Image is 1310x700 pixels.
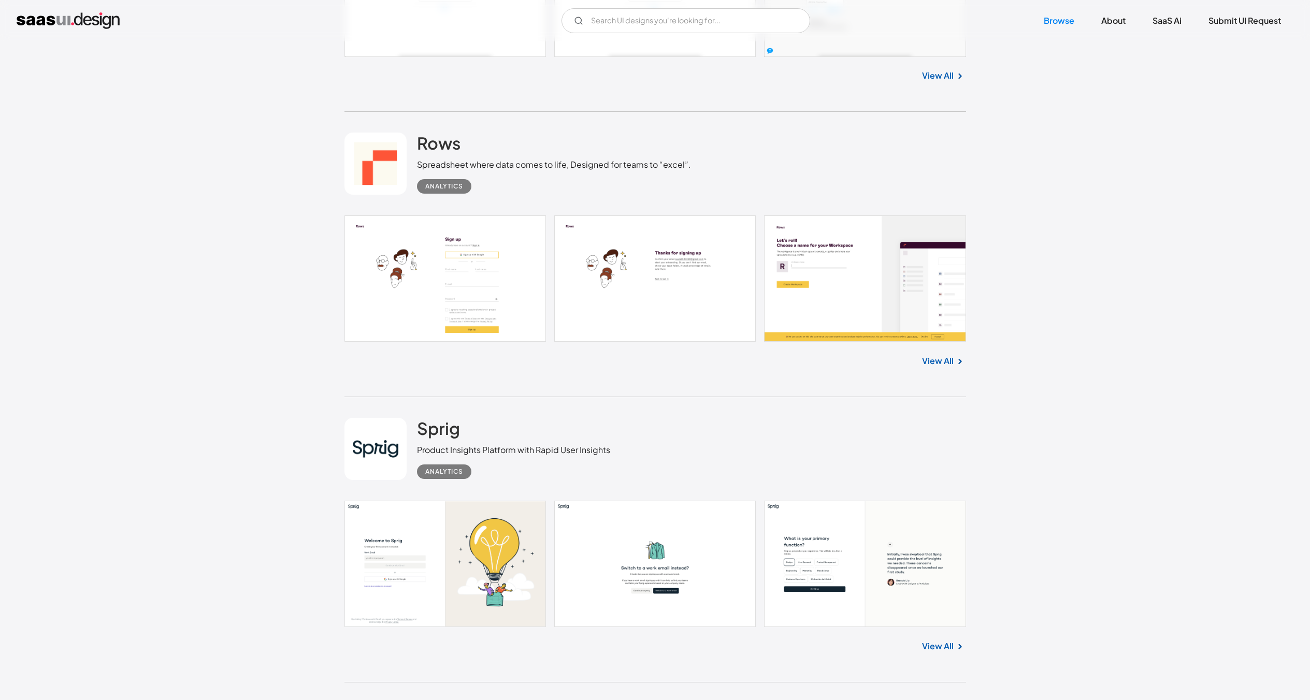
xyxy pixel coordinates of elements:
input: Search UI designs you're looking for... [562,8,810,33]
a: Rows [417,133,460,158]
a: View All [922,69,954,82]
a: Sprig [417,418,460,444]
h2: Sprig [417,418,460,439]
h2: Rows [417,133,460,153]
a: View All [922,355,954,367]
div: Product Insights Platform with Rapid User Insights [417,444,610,456]
a: home [17,12,120,29]
form: Email Form [562,8,810,33]
div: Analytics [425,180,463,193]
div: Spreadsheet where data comes to life, Designed for teams to “excel”. [417,158,691,171]
a: SaaS Ai [1140,9,1194,32]
a: About [1089,9,1138,32]
a: Browse [1031,9,1087,32]
a: View All [922,640,954,652]
div: Analytics [425,465,463,478]
a: Submit UI Request [1196,9,1293,32]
